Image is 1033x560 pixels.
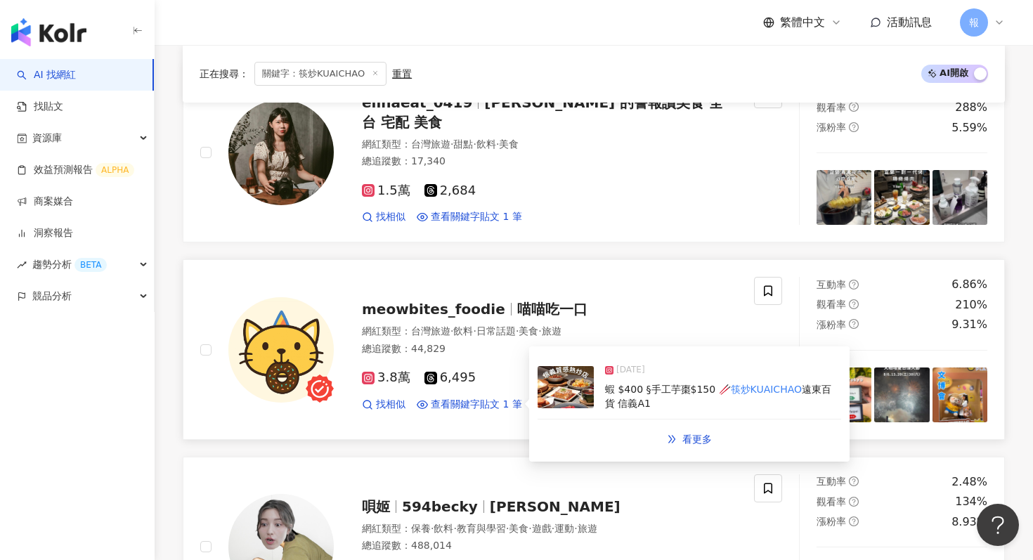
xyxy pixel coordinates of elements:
[362,94,723,131] span: [PERSON_NAME] 的警報讚美食 全台 宅配 美食
[424,370,476,385] span: 6,495
[392,68,412,79] div: 重置
[578,523,597,534] span: 旅遊
[817,170,871,225] img: post-image
[517,301,587,318] span: 喵喵吃一口
[817,102,846,113] span: 觀看率
[817,122,846,133] span: 漲粉率
[528,523,531,534] span: ·
[605,384,731,395] span: 蝦 $400 §手工芋棗$150 🥢
[74,258,107,272] div: BETA
[817,319,846,330] span: 漲粉率
[431,210,522,224] span: 查看關鍵字貼文 1 筆
[476,325,516,337] span: 日常話題
[849,476,859,486] span: question-circle
[453,523,456,534] span: ·
[473,138,476,150] span: ·
[362,138,737,152] div: 網紅類型 ：
[362,183,410,198] span: 1.5萬
[228,297,334,403] img: KOL Avatar
[817,516,846,527] span: 漲粉率
[955,100,987,115] div: 288%
[17,195,73,209] a: 商案媒合
[849,299,859,309] span: question-circle
[362,370,410,385] span: 3.8萬
[362,498,390,515] span: 唄姬
[11,18,86,46] img: logo
[616,363,645,377] span: [DATE]
[411,325,450,337] span: 台灣旅遊
[17,100,63,114] a: 找貼文
[817,279,846,290] span: 互動率
[183,259,1005,440] a: KOL Avatarmeowbites_foodie喵喵吃一口網紅類型：台灣旅遊·飲料·日常話題·美食·旅遊總追蹤數：44,8293.8萬6,495找相似查看關鍵字貼文 1 筆post-imag...
[519,325,538,337] span: 美食
[362,398,405,412] a: 找相似
[933,170,987,225] img: post-image
[532,523,552,534] span: 遊戲
[849,319,859,329] span: question-circle
[538,325,541,337] span: ·
[817,476,846,487] span: 互動率
[652,425,727,453] a: double-right看更多
[417,210,522,224] a: 查看關鍵字貼文 1 筆
[362,210,405,224] a: 找相似
[362,155,737,169] div: 總追蹤數 ： 17,340
[17,163,134,177] a: 效益預測報告ALPHA
[32,249,107,280] span: 趨勢分析
[849,280,859,289] span: question-circle
[509,523,528,534] span: 美食
[17,226,73,240] a: 洞察報告
[951,277,987,292] div: 6.86%
[951,317,987,332] div: 9.31%
[951,514,987,530] div: 8.93%
[682,434,712,445] span: 看更多
[362,325,737,339] div: 網紅類型 ：
[417,398,522,412] a: 查看關鍵字貼文 1 筆
[538,366,594,408] img: post-image
[542,325,561,337] span: 旅遊
[453,138,473,150] span: 甜點
[933,367,987,422] img: post-image
[849,122,859,132] span: question-circle
[362,342,737,356] div: 總追蹤數 ： 44,829
[951,120,987,136] div: 5.59%
[605,384,831,409] span: 遠東百貨 信義A1
[254,62,386,86] span: 關鍵字：筷炒KUAICHAO
[362,539,737,553] div: 總追蹤數 ： 488,014
[431,523,434,534] span: ·
[887,15,932,29] span: 活動訊息
[496,138,499,150] span: ·
[780,15,825,30] span: 繁體中文
[874,367,929,422] img: post-image
[32,122,62,154] span: 資源庫
[476,138,496,150] span: 飲料
[977,504,1019,546] iframe: Help Scout Beacon - Open
[411,523,431,534] span: 保養
[554,523,574,534] span: 運動
[516,325,519,337] span: ·
[849,102,859,112] span: question-circle
[362,94,472,111] span: elinaeat_0419
[376,398,405,412] span: 找相似
[849,497,859,507] span: question-circle
[183,63,1005,243] a: KOL Avatarelinaeat_0419[PERSON_NAME] 的警報讚美食 全台 宅配 美食網紅類型：台灣旅遊·甜點·飲料·美食總追蹤數：17,3401.5萬2,684找相似查看關鍵...
[453,325,473,337] span: 飲料
[951,474,987,490] div: 2.48%
[228,100,334,205] img: KOL Avatar
[200,68,249,79] span: 正在搜尋 ：
[450,138,453,150] span: ·
[849,516,859,526] span: question-circle
[411,138,450,150] span: 台灣旅遊
[969,15,979,30] span: 報
[731,384,802,395] mark: 筷炒KUAICHAO
[574,523,577,534] span: ·
[457,523,506,534] span: 教育與學習
[376,210,405,224] span: 找相似
[506,523,509,534] span: ·
[434,523,453,534] span: 飲料
[499,138,519,150] span: 美食
[17,260,27,270] span: rise
[667,434,677,444] span: double-right
[32,280,72,312] span: 競品分析
[402,498,478,515] span: 594becky
[424,183,476,198] span: 2,684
